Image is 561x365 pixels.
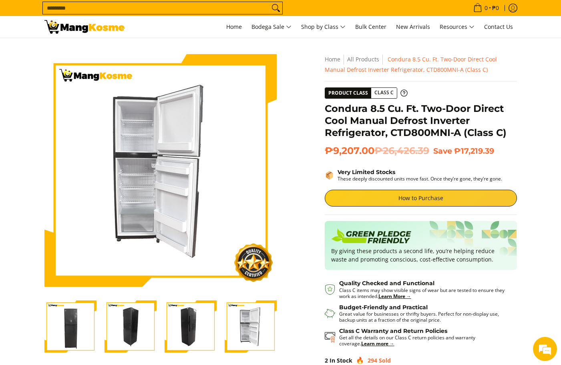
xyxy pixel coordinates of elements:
span: Home [226,23,242,30]
a: Shop by Class [297,16,350,38]
span: ₱0 [491,5,500,11]
div: Leave a message [42,45,135,55]
a: Learn More → [378,293,411,300]
span: Condura 8.5 Cu. Ft. Two-Door Direct Cool Manual Defrost Inverter Refrigerator, CTD800MNI-A (Class C) [325,55,497,73]
a: Product Class Class C [325,87,408,99]
span: New Arrivals [396,23,430,30]
a: Home [325,55,340,63]
p: Great value for businesses or thrifty buyers. Perfect for non-display use, backup units at a frac... [339,311,509,323]
img: Condura 8.5 Cu. Ft. Two-Door Direct Cool Manual Defrost Inverter Refrigerator, CTD800MNI-A (Class... [225,300,277,353]
a: Learn more → [361,340,394,347]
nav: Main Menu [133,16,517,38]
span: ₱9,207.00 [325,145,429,157]
span: Bulk Center [355,23,386,30]
button: Search [269,2,282,14]
a: Resources [436,16,479,38]
strong: Very Limited Stocks [338,168,395,176]
a: How to Purchase [325,190,517,207]
a: Home [222,16,246,38]
img: Condura 8.5 Cu. Ft. Two-Door Direct Cool Manual Defrost Inverter Refrigerator, CTD800MNI-A (Class... [44,300,97,353]
a: Contact Us [480,16,517,38]
a: Bulk Center [351,16,390,38]
p: These deeply discounted units move fast. Once they’re gone, they’re gone. [338,176,502,182]
img: Condura 8.5 Cu. Ft. Two-Door Direct Cool Manual Defrost Inverter Refrigerator, CTD800MNI-A (Class C) [44,54,277,287]
span: Save [433,146,452,156]
span: We are offline. Please leave us a message. [17,101,140,182]
p: Class C items may show visible signs of wear but are tested to ensure they work as intended. [339,287,509,299]
span: Contact Us [484,23,513,30]
a: Bodega Sale [247,16,296,38]
p: Get all the details on our Class C return policies and warranty coverage. [339,335,509,347]
em: Submit [117,247,145,258]
span: 294 [368,357,377,364]
img: Badge sustainability green pledge friendly [331,227,411,247]
span: 2 [325,357,328,364]
img: Condura 8.5 Cu. Ft. Two-Door Direct Cool Manual Defrost Inverter Refrigerator, CTD800MNI-A (Class... [165,300,217,353]
h1: Condura 8.5 Cu. Ft. Two-Door Direct Cool Manual Defrost Inverter Refrigerator, CTD800MNI-A (Class C) [325,103,517,139]
strong: Class C Warranty and Return Policies [339,327,447,335]
del: ₱26,426.39 [374,145,429,157]
div: Minimize live chat window [131,4,151,23]
span: • [471,4,501,12]
strong: Budget-Friendly and Practical [339,304,428,311]
span: ₱17,219.39 [454,146,494,156]
span: Bodega Sale [251,22,292,32]
span: Shop by Class [301,22,346,32]
textarea: Type your message and click 'Submit' [4,219,153,247]
span: 0 [483,5,489,11]
span: Class C [371,88,397,98]
a: All Products [347,55,379,63]
span: Sold [379,357,391,364]
p: By giving these products a second life, you’re helping reduce waste and promoting conscious, cost... [331,247,511,264]
span: In Stock [330,357,352,364]
span: Product Class [325,88,371,98]
img: BUY NOW: Class C Condura 8.5 Cu. Ft. 2-Door Inverter Ref l Mang Kosme [44,20,125,34]
span: Resources [440,22,475,32]
nav: Breadcrumbs [325,54,517,75]
a: New Arrivals [392,16,434,38]
strong: Quality Checked and Functional [339,280,434,287]
img: Condura 8.5 Cu. Ft. Two-Door Direct Cool Manual Defrost Inverter Refrigerator, CTD800MNI-A (Class... [105,300,157,353]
